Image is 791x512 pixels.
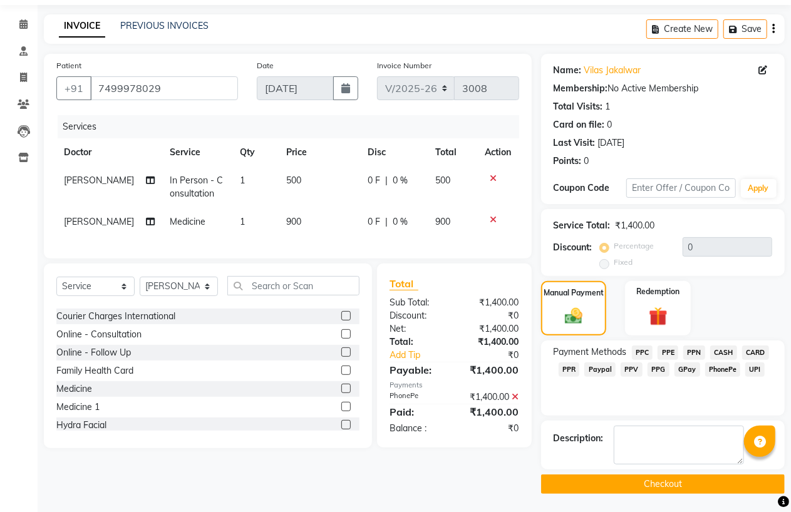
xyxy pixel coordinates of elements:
div: Last Visit: [554,136,596,150]
th: Doctor [56,138,162,166]
label: Redemption [636,286,680,297]
input: Enter Offer / Coupon Code [626,178,736,198]
div: ₹0 [454,309,528,322]
div: ₹1,400.00 [454,322,528,335]
div: Family Health Card [56,364,133,377]
span: GPay [675,362,700,377]
div: ₹0 [467,349,529,362]
span: [PERSON_NAME] [64,216,134,227]
span: | [385,174,388,187]
button: Checkout [541,474,785,494]
div: Online - Follow Up [56,346,131,359]
span: | [385,215,388,228]
label: Percentage [614,240,654,252]
button: Apply [741,179,777,198]
th: Action [478,138,519,166]
div: No Active Membership [554,82,772,95]
div: 0 [607,118,613,131]
div: ₹1,400.00 [454,362,528,377]
button: Create New [646,19,718,39]
div: Hydra Facial [56,419,106,432]
label: Manual Payment [544,287,604,299]
span: Paypal [584,362,616,377]
input: Search or Scan [227,276,359,295]
span: 1 [240,216,245,227]
span: PPC [632,346,653,360]
span: 0 F [368,174,380,187]
div: ₹1,400.00 [454,404,528,419]
div: Service Total: [554,219,611,232]
span: UPI [745,362,765,377]
span: PPV [621,362,643,377]
div: Card on file: [554,118,605,131]
a: INVOICE [59,15,105,38]
div: Courier Charges International [56,310,175,323]
label: Date [257,60,274,71]
div: ₹1,400.00 [454,296,528,309]
div: [DATE] [598,136,625,150]
span: Medicine [170,216,205,227]
div: Discount: [554,241,592,254]
th: Disc [360,138,428,166]
img: _cash.svg [559,306,588,326]
div: Medicine 1 [56,401,100,414]
span: 900 [435,216,450,227]
div: Membership: [554,82,608,95]
span: PPE [658,346,678,360]
span: PPR [559,362,580,377]
div: PhonePe [380,391,454,404]
span: Payment Methods [554,346,627,359]
div: Net: [380,322,454,335]
span: PPG [648,362,670,377]
div: ₹0 [454,422,528,435]
div: 1 [606,100,611,113]
th: Price [279,138,360,166]
a: Vilas Jakalwar [584,64,641,77]
span: CARD [742,346,769,360]
div: Payments [390,380,519,391]
span: PhonePe [705,362,741,377]
span: 500 [435,175,450,186]
input: Search by Name/Mobile/Email/Code [90,76,238,100]
div: Total Visits: [554,100,603,113]
label: Patient [56,60,81,71]
div: Description: [554,432,604,445]
img: _gift.svg [643,305,674,328]
div: Name: [554,64,582,77]
span: 500 [286,175,301,186]
th: Service [162,138,232,166]
span: CASH [710,346,737,360]
div: Coupon Code [554,182,626,195]
div: ₹1,400.00 [454,335,528,349]
button: Save [723,19,767,39]
span: 900 [286,216,301,227]
div: Online - Consultation [56,328,142,341]
a: PREVIOUS INVOICES [120,20,209,31]
button: +91 [56,76,91,100]
a: Add Tip [380,349,467,362]
label: Invoice Number [377,60,432,71]
div: Sub Total: [380,296,454,309]
div: Services [58,115,529,138]
span: Total [390,277,418,290]
div: Balance : [380,422,454,435]
div: Points: [554,155,582,168]
span: 0 % [393,215,408,228]
span: 0 F [368,215,380,228]
span: PPN [683,346,705,360]
th: Total [428,138,477,166]
span: 0 % [393,174,408,187]
label: Fixed [614,257,633,268]
span: 1 [240,175,245,186]
div: Paid: [380,404,454,419]
div: ₹1,400.00 [454,391,528,404]
div: 0 [584,155,589,168]
div: Discount: [380,309,454,322]
div: Total: [380,335,454,349]
span: [PERSON_NAME] [64,175,134,186]
span: In Person - Consultation [170,175,223,199]
div: ₹1,400.00 [616,219,655,232]
div: Medicine [56,382,92,396]
div: Payable: [380,362,454,377]
th: Qty [232,138,279,166]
